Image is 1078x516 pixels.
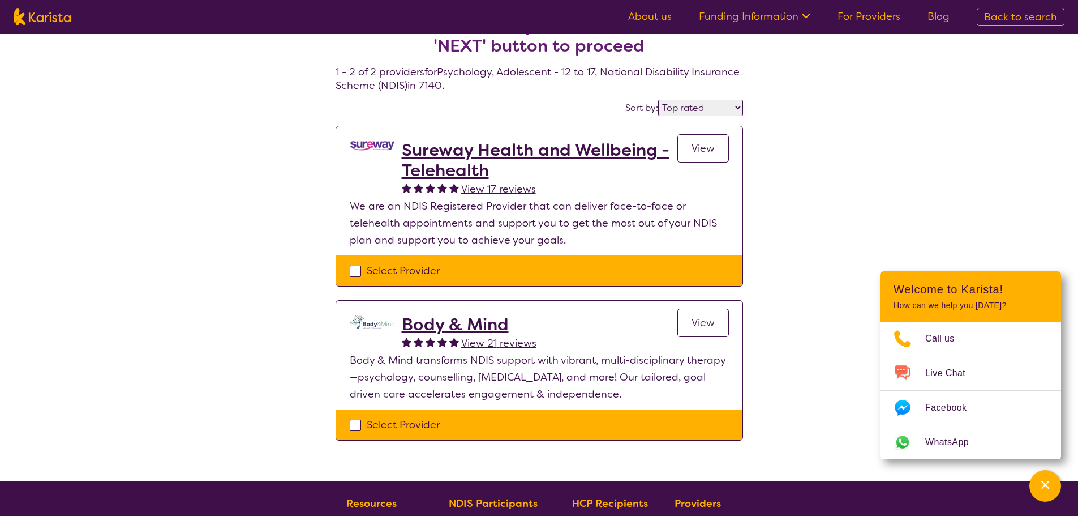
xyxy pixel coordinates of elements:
a: View 21 reviews [461,335,536,352]
a: Blog [927,10,950,23]
span: Live Chat [925,365,979,382]
a: Body & Mind [402,314,536,335]
span: View [692,142,715,155]
img: fullstar [426,183,435,193]
img: vgwqq8bzw4bddvbx0uac.png [350,140,395,152]
span: View 17 reviews [461,182,536,196]
b: NDIS Participants [449,497,538,510]
a: Sureway Health and Wellbeing - Telehealth [402,140,677,181]
p: Body & Mind transforms NDIS support with vibrant, multi-disciplinary therapy—psychology, counsell... [350,352,729,403]
a: Funding Information [699,10,810,23]
img: fullstar [426,337,435,347]
img: Karista logo [14,8,71,25]
p: We are an NDIS Registered Provider that can deliver face-to-face or telehealth appointments and s... [350,198,729,249]
b: Resources [346,497,397,510]
h2: Select one or more providers and click the 'NEXT' button to proceed [349,15,729,56]
img: fullstar [449,183,459,193]
a: About us [628,10,672,23]
img: fullstar [402,183,411,193]
span: View 21 reviews [461,336,536,350]
button: Channel Menu [1029,470,1061,502]
h2: Welcome to Karista! [894,283,1047,296]
b: Providers [675,497,721,510]
img: fullstar [437,337,447,347]
a: Back to search [977,8,1064,26]
a: View 17 reviews [461,181,536,198]
a: Web link opens in a new tab. [880,425,1061,459]
span: WhatsApp [925,434,982,451]
img: qmpolprhjdhzpcuekzqg.svg [350,314,395,329]
img: fullstar [414,337,423,347]
a: For Providers [838,10,900,23]
img: fullstar [414,183,423,193]
img: fullstar [449,337,459,347]
div: Channel Menu [880,271,1061,459]
b: HCP Recipients [572,497,648,510]
span: View [692,316,715,330]
span: Back to search [984,10,1057,24]
a: View [677,134,729,163]
img: fullstar [437,183,447,193]
ul: Choose channel [880,322,1061,459]
p: How can we help you [DATE]? [894,301,1047,310]
a: View [677,309,729,337]
span: Call us [925,330,968,347]
img: fullstar [402,337,411,347]
span: Facebook [925,399,980,416]
label: Sort by: [625,102,658,114]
